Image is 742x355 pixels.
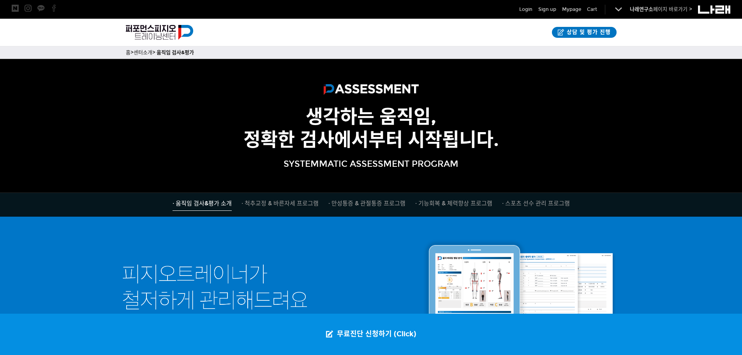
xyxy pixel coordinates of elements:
p: > > [126,48,617,57]
a: · 만성통증 & 관절통증 프로그램 [328,199,405,211]
span: · 움직임 검사&평가 소개 [173,200,232,207]
a: · 스포츠 선수 관리 프로그램 [502,199,570,211]
img: ASSESSMENT [324,84,419,98]
span: · 스포츠 선수 관리 프로그램 [502,200,570,207]
strong: 나래연구소 [630,6,653,12]
a: Sign up [538,5,556,13]
a: 무료진단 신청하기 (Click) [318,314,424,355]
a: 홈 [126,49,130,56]
span: SYSTEMMATIC ASSESSMENT PROGRAM [284,159,458,169]
strong: 생각하는 움직임, [306,105,436,128]
a: 나래연구소페이지 바로가기 > [630,6,692,12]
span: · 만성통증 & 관절통증 프로그램 [328,200,405,207]
a: Login [519,5,532,13]
span: · 기능회복 & 체력향상 프로그램 [415,200,492,207]
span: · 척추교정 & 바른자세 프로그램 [241,200,319,207]
a: 움직임 검사&평가 [157,49,194,56]
a: Cart [587,5,597,13]
img: 피지오트레이너가 철저하게 관리해드려요 [122,265,307,310]
a: · 움직임 검사&평가 소개 [173,199,232,211]
a: 상담 및 평가 진행 [552,27,617,38]
a: Mypage [562,5,581,13]
a: · 척추교정 & 바른자세 프로그램 [241,199,319,211]
strong: 정확한 검사에서부터 시작됩니다. [243,128,499,151]
a: · 기능회복 & 체력향상 프로그램 [415,199,492,211]
span: 상담 및 평가 진행 [564,28,611,36]
a: 센터소개 [134,49,152,56]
